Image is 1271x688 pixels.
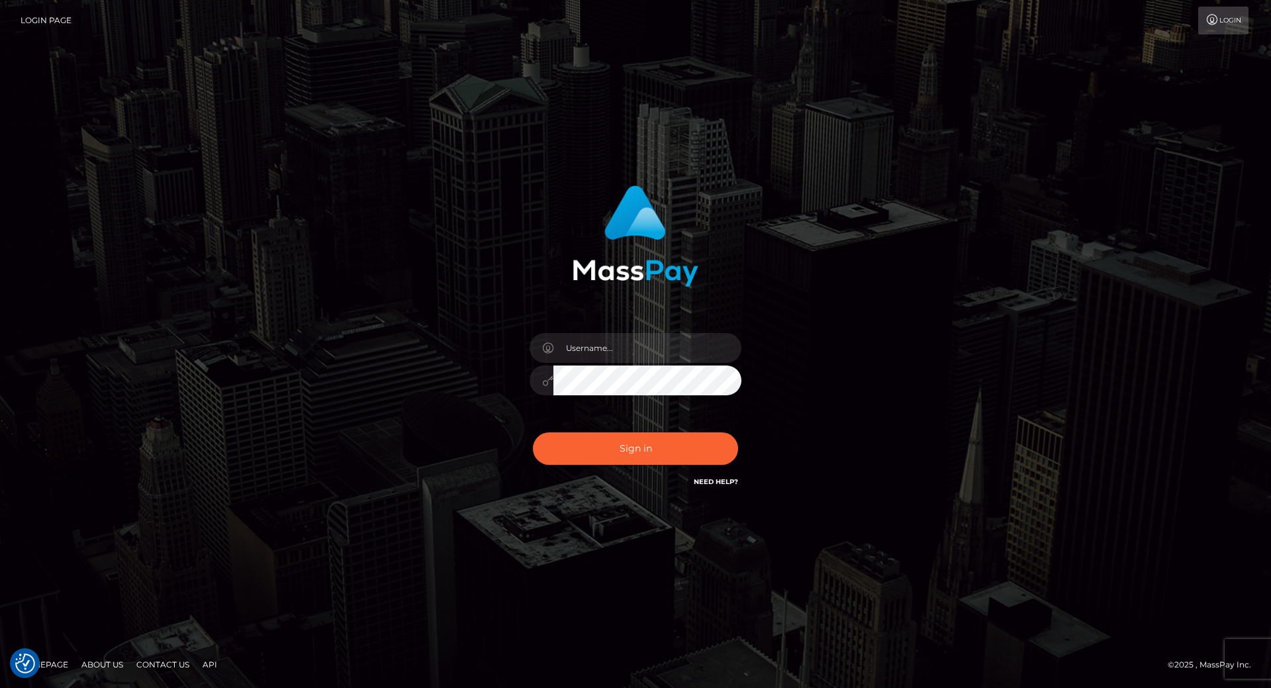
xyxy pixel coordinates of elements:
[573,185,698,287] img: MassPay Login
[533,432,738,465] button: Sign in
[76,654,128,675] a: About Us
[15,654,35,673] img: Revisit consent button
[694,477,738,486] a: Need Help?
[1198,7,1248,34] a: Login
[1168,658,1261,672] div: © 2025 , MassPay Inc.
[197,654,222,675] a: API
[131,654,195,675] a: Contact Us
[15,654,73,675] a: Homepage
[553,333,741,363] input: Username...
[21,7,71,34] a: Login Page
[15,654,35,673] button: Consent Preferences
